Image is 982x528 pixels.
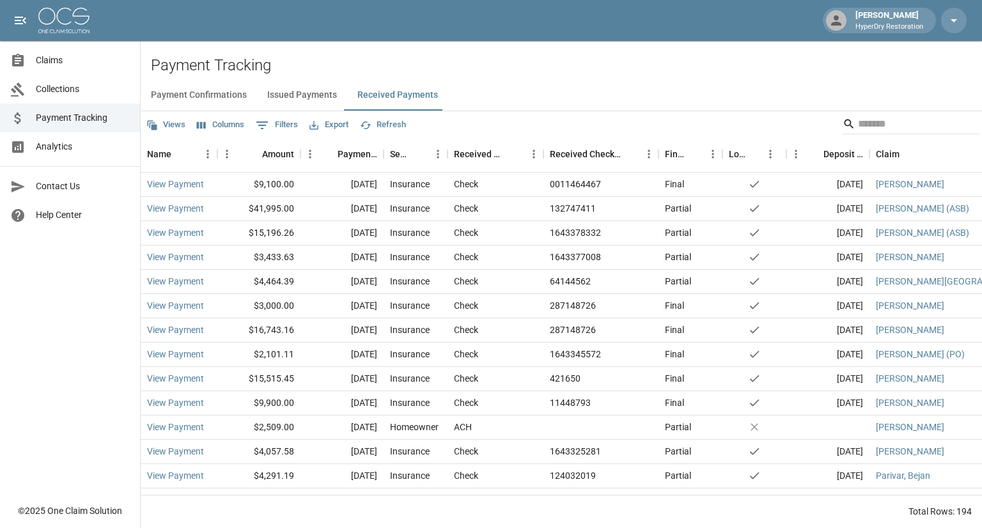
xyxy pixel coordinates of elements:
div: Insurance [390,396,430,409]
div: Insurance [390,493,430,506]
div: Check [454,275,478,288]
div: [DATE] [786,318,869,343]
span: Collections [36,82,130,96]
div: $3,433.63 [217,245,300,270]
div: [DATE] [300,197,384,221]
button: Show filters [253,115,301,136]
a: [PERSON_NAME] [876,421,944,433]
button: Sort [685,145,703,163]
div: $9,100.00 [217,173,300,197]
a: [PERSON_NAME] [876,323,944,336]
div: [DATE] [786,221,869,245]
div: $9,900.00 [217,391,300,415]
div: Received Check Number [550,136,621,172]
span: Contact Us [36,180,130,193]
div: Check [454,445,478,458]
button: Views [143,115,189,135]
a: View Payment [147,202,204,215]
button: Sort [410,145,428,163]
a: [PERSON_NAME] [876,445,944,458]
div: Name [147,136,171,172]
div: [DATE] [786,391,869,415]
div: Insurance [390,251,430,263]
button: Sort [806,145,823,163]
div: [DATE] [300,318,384,343]
p: HyperDry Restoration [855,22,923,33]
div: Insurance [390,275,430,288]
span: Help Center [36,208,130,222]
div: Check [454,323,478,336]
div: $4,464.39 [217,270,300,294]
a: View Payment [147,421,204,433]
div: Check [454,251,478,263]
div: Amount [262,136,294,172]
div: $2,509.00 [217,415,300,440]
span: Payment Tracking [36,111,130,125]
a: View Payment [147,275,204,288]
div: $8,475.69 [217,488,300,513]
button: Payment Confirmations [141,80,257,111]
div: Final/Partial [659,136,722,172]
div: 64144562 [550,275,591,288]
a: Parivar, Bejan [876,469,930,482]
div: Deposit Date [823,136,863,172]
button: Menu [786,144,806,164]
span: Claims [36,54,130,67]
a: View Payment [147,493,204,506]
div: Check [454,299,478,312]
div: 124032019 [550,469,596,482]
div: Final [665,178,684,190]
div: [DATE] [300,173,384,197]
button: Sort [506,145,524,163]
div: Final [665,299,684,312]
div: 11448793 [550,396,591,409]
div: [DATE] [300,343,384,367]
button: Sort [747,145,765,163]
div: Partial [665,251,691,263]
a: [PERSON_NAME] [876,299,944,312]
h2: Payment Tracking [151,56,982,75]
a: [PERSON_NAME] [876,372,944,385]
div: Claim [876,136,900,172]
div: [DATE] [786,367,869,391]
div: [DATE] [786,488,869,513]
div: [DATE] [786,245,869,270]
button: Menu [300,144,320,164]
div: Name [141,136,217,172]
a: [PERSON_NAME] [876,396,944,409]
a: View Payment [147,299,204,312]
div: Check [454,396,478,409]
div: Homeowner [390,421,439,433]
div: 1643377008 [550,251,601,263]
a: View Payment [147,396,204,409]
button: Export [306,115,352,135]
div: Payment Date [300,136,384,172]
button: Select columns [194,115,247,135]
button: Issued Payments [257,80,347,111]
div: Lockbox [729,136,747,172]
div: Sender [384,136,448,172]
div: 1643345572 [550,348,601,361]
div: [DATE] [300,391,384,415]
div: $16,743.16 [217,318,300,343]
a: View Payment [147,445,204,458]
div: 0011464467 [550,178,601,190]
div: Amount [217,136,300,172]
div: [DATE] [300,221,384,245]
div: Payment Date [338,136,377,172]
div: 124032019 [550,493,596,506]
a: View Payment [147,348,204,361]
div: ACH [454,421,472,433]
div: [DATE] [300,245,384,270]
div: Final [665,396,684,409]
div: dynamic tabs [141,80,982,111]
div: Received Method [448,136,543,172]
div: Partial [665,226,691,239]
div: Partial [665,202,691,215]
div: Check [454,372,478,385]
div: Partial [665,469,691,482]
button: Refresh [357,115,409,135]
div: [DATE] [786,343,869,367]
div: 421650 [550,372,581,385]
a: [PERSON_NAME] (PO) [876,348,965,361]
